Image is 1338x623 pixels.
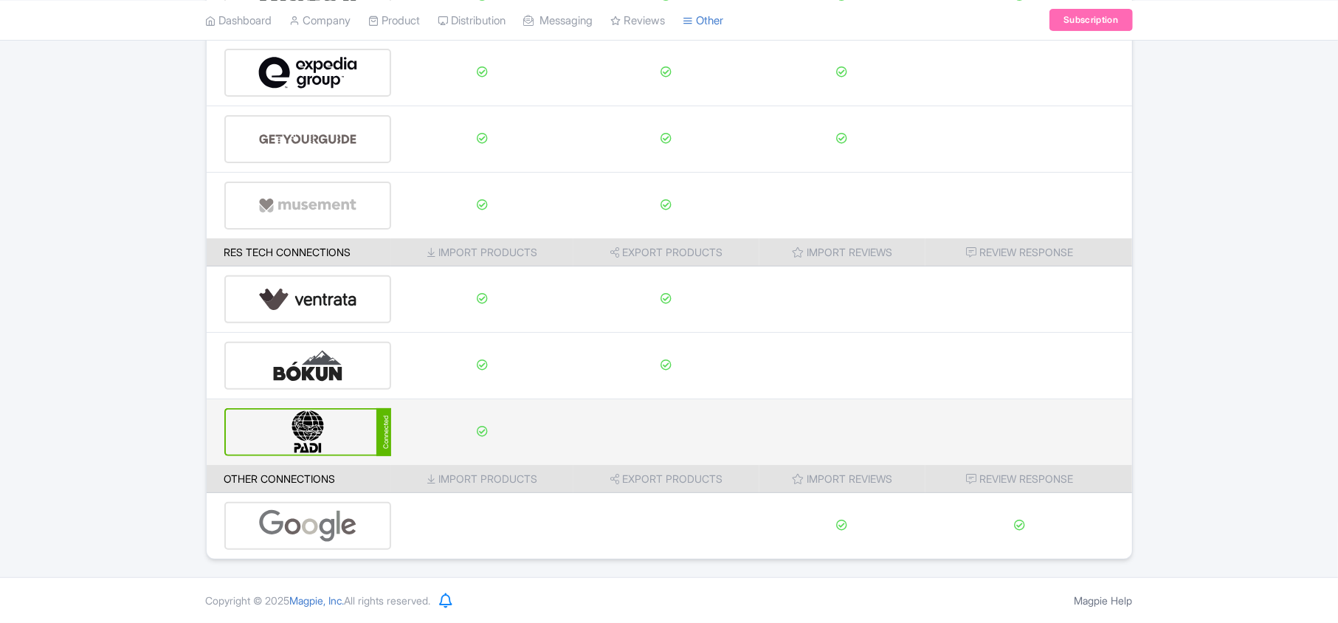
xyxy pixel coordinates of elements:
[207,238,392,266] th: Res Tech Connections
[1075,594,1133,607] a: Magpie Help
[925,465,1132,493] th: Review Response
[258,503,357,548] img: google-96de159c2084212d3cdd3c2fb262314c.svg
[391,238,573,266] th: Import Products
[759,238,925,266] th: Import Reviews
[258,410,358,455] img: padi-d8839556b6cfbd2c30d3e47ef5cc6c4e.svg
[1049,9,1132,31] a: Subscription
[224,408,392,456] a: Connected
[197,593,440,608] div: Copyright © 2025 All rights reserved.
[258,50,357,95] img: expedia-9e2f273c8342058d41d2cc231867de8b.svg
[290,594,345,607] span: Magpie, Inc.
[573,238,759,266] th: Export Products
[207,465,392,493] th: Other Connections
[925,238,1132,266] th: Review Response
[759,465,925,493] th: Import Reviews
[258,183,357,228] img: musement-dad6797fd076d4ac540800b229e01643.svg
[258,343,357,388] img: bokun-9d666bd0d1b458dbc8a9c3d52590ba5a.svg
[391,465,573,493] th: Import Products
[258,117,357,162] img: get_your_guide-5a6366678479520ec94e3f9d2b9f304b.svg
[376,408,391,456] div: Connected
[573,465,759,493] th: Export Products
[258,277,357,322] img: ventrata-b8ee9d388f52bb9ce077e58fa33de912.svg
